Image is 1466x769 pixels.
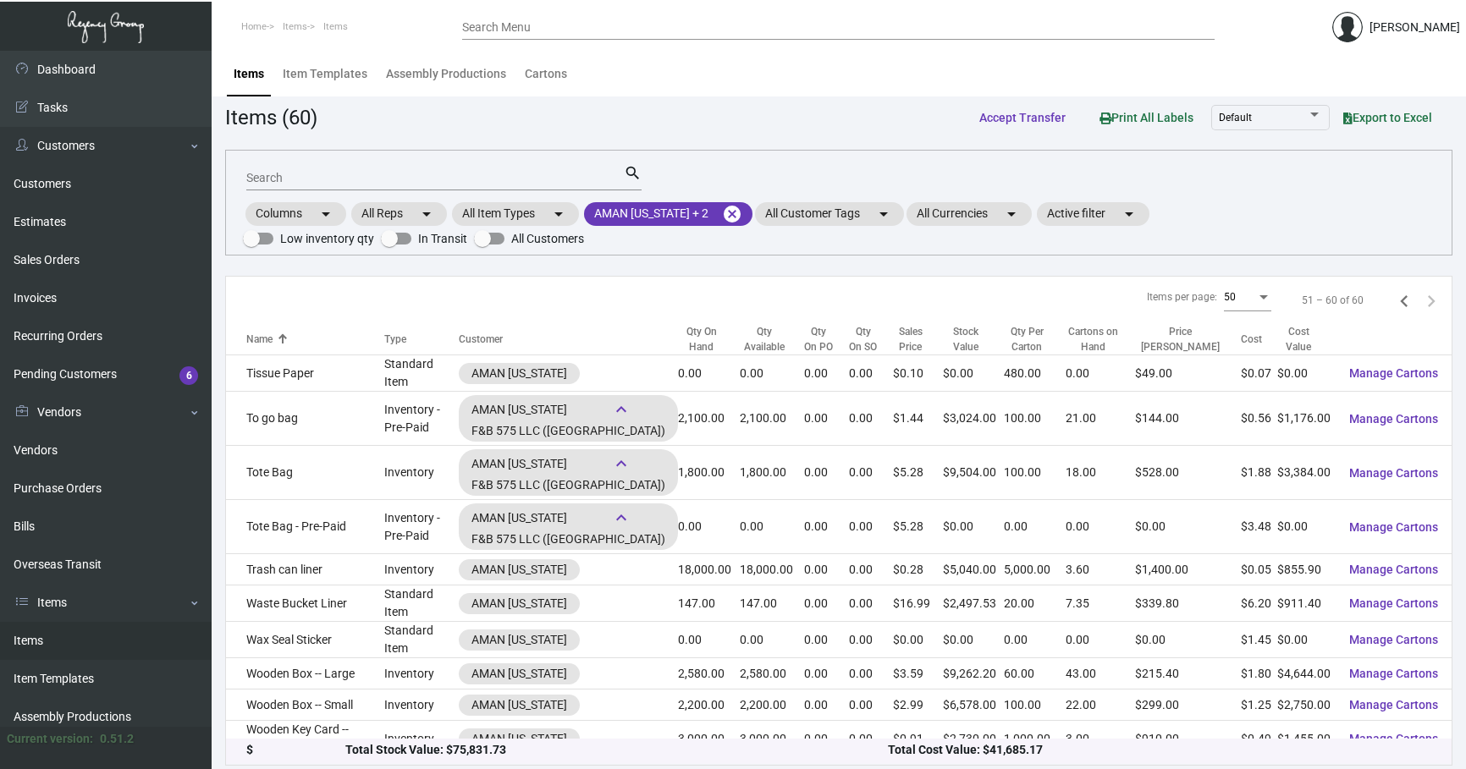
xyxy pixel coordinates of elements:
[678,392,740,446] td: 2,100.00
[1147,289,1217,305] div: Items per page:
[893,355,944,392] td: $0.10
[1066,622,1135,658] td: 0.00
[740,721,804,757] td: 3,000.00
[471,696,567,714] div: AMAN [US_STATE]
[1004,446,1066,500] td: 100.00
[384,658,459,689] td: Inventory
[893,446,944,500] td: $5.28
[384,554,459,585] td: Inventory
[351,202,447,226] mat-chip: All Reps
[1336,512,1452,542] button: Manage Cartons
[1336,723,1452,754] button: Manage Cartons
[283,65,367,83] div: Item Templates
[246,332,273,347] div: Name
[471,530,665,548] div: F&B 575 LLC ([GEOGRAPHIC_DATA])
[384,392,459,446] td: Inventory - Pre-Paid
[1066,554,1135,585] td: 3.60
[1066,689,1135,721] td: 22.00
[1277,500,1336,554] td: $0.00
[943,585,1003,622] td: $2,497.53
[1135,324,1226,354] div: Price [PERSON_NAME]
[1066,324,1135,354] div: Cartons on Hand
[943,324,1003,354] div: Stock Value
[316,204,336,224] mat-icon: arrow_drop_down
[1241,332,1277,347] div: Cost
[1349,563,1438,576] span: Manage Cartons
[1241,500,1277,554] td: $3.48
[1135,392,1241,446] td: $144.00
[893,324,944,354] div: Sales Price
[226,622,384,658] td: Wax Seal Sticker
[226,554,384,585] td: Trash can liner
[1004,622,1066,658] td: 0.00
[804,446,849,500] td: 0.00
[1066,585,1135,622] td: 7.35
[1241,721,1277,757] td: $0.49
[893,658,944,689] td: $3.59
[1135,658,1241,689] td: $215.40
[740,392,804,446] td: 2,100.00
[1330,102,1446,133] button: Export to Excel
[611,508,631,528] span: keyboard_arrow_down
[1135,721,1241,757] td: $910.00
[804,585,849,622] td: 0.00
[384,689,459,721] td: Inventory
[384,355,459,392] td: Standard Item
[943,554,1003,585] td: $5,040.00
[1349,366,1438,380] span: Manage Cartons
[893,554,944,585] td: $0.28
[740,622,804,658] td: 0.00
[1004,689,1066,721] td: 100.00
[471,397,665,422] div: AMAN [US_STATE]
[1135,355,1241,392] td: $49.00
[849,622,893,658] td: 0.00
[416,204,437,224] mat-icon: arrow_drop_down
[459,324,678,355] th: Customer
[1336,358,1452,388] button: Manage Cartons
[1277,721,1336,757] td: $1,455.00
[418,228,467,249] span: In Transit
[1336,624,1452,655] button: Manage Cartons
[943,355,1003,392] td: $0.00
[893,689,944,721] td: $2.99
[1336,689,1452,720] button: Manage Cartons
[246,742,345,760] div: $
[893,622,944,658] td: $0.00
[1066,446,1135,500] td: 18.00
[1241,355,1277,392] td: $0.07
[1004,324,1051,354] div: Qty Per Carton
[943,446,1003,500] td: $9,504.00
[943,721,1003,757] td: $2,730.00
[611,399,631,420] span: keyboard_arrow_down
[452,202,579,226] mat-chip: All Item Types
[1332,12,1363,42] img: admin@bootstrapmaster.com
[611,453,631,474] span: keyboard_arrow_down
[1336,554,1452,585] button: Manage Cartons
[1418,287,1445,314] button: Next page
[100,730,134,748] div: 0.51.2
[849,721,893,757] td: 0.00
[1241,658,1277,689] td: $1.80
[384,500,459,554] td: Inventory - Pre-Paid
[678,554,740,585] td: 18,000.00
[943,658,1003,689] td: $9,262.20
[849,585,893,622] td: 0.00
[246,332,384,347] div: Name
[548,204,569,224] mat-icon: arrow_drop_down
[1004,585,1066,622] td: 20.00
[943,622,1003,658] td: $0.00
[241,21,267,32] span: Home
[1391,287,1418,314] button: Previous page
[849,500,893,554] td: 0.00
[1135,554,1241,585] td: $1,400.00
[1004,658,1066,689] td: 60.00
[471,631,567,649] div: AMAN [US_STATE]
[1004,721,1066,757] td: 1,000.00
[1004,554,1066,585] td: 5,000.00
[1336,404,1452,434] button: Manage Cartons
[849,446,893,500] td: 0.00
[943,689,1003,721] td: $6,578.00
[849,392,893,446] td: 0.00
[471,505,665,530] div: AMAN [US_STATE]
[323,21,348,32] span: Items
